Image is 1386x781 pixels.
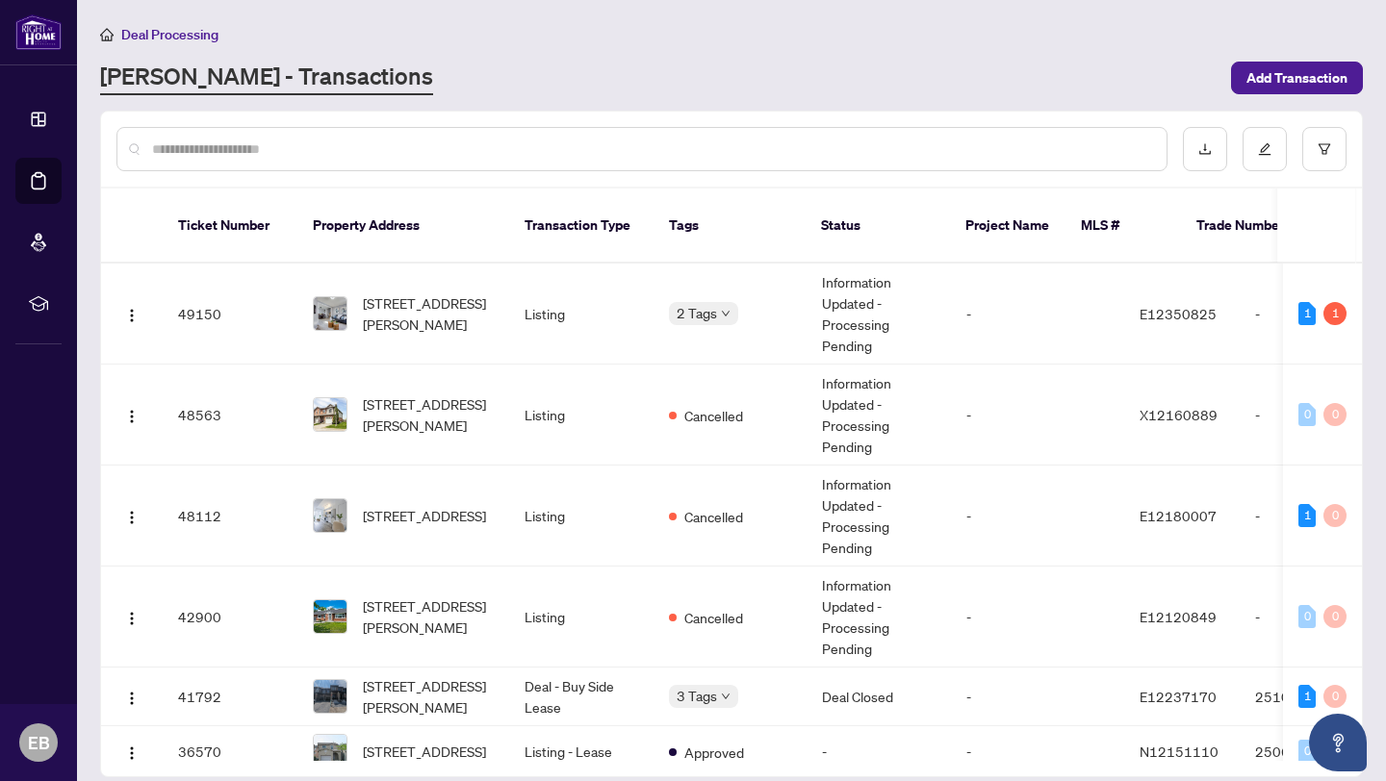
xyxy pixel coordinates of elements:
span: Cancelled [684,405,743,426]
span: E12180007 [1140,507,1217,524]
span: [STREET_ADDRESS] [363,741,486,762]
td: Deal Closed [807,668,951,726]
div: 1 [1323,302,1347,325]
td: Listing - Lease [509,726,654,777]
td: Listing [509,466,654,567]
th: Status [806,189,950,264]
td: Deal - Buy Side Lease [509,668,654,726]
span: E12120849 [1140,608,1217,625]
td: - [951,466,1124,567]
div: 1 [1298,685,1316,708]
th: Ticket Number [163,189,297,264]
button: Logo [116,681,147,712]
span: Cancelled [684,506,743,527]
span: Approved [684,742,744,763]
td: Information Updated - Processing Pending [807,466,951,567]
span: X12160889 [1140,406,1218,423]
td: 48563 [163,365,297,466]
td: 49150 [163,264,297,365]
div: 0 [1298,605,1316,628]
td: 2510629 [1240,668,1374,726]
td: Information Updated - Processing Pending [807,567,951,668]
td: - [807,726,951,777]
div: 0 [1323,403,1347,426]
td: Information Updated - Processing Pending [807,365,951,466]
th: MLS # [1065,189,1181,264]
a: [PERSON_NAME] - Transactions [100,61,433,95]
button: Logo [116,500,147,531]
button: Logo [116,399,147,430]
img: Logo [124,308,140,323]
span: Cancelled [684,607,743,628]
span: E12237170 [1140,688,1217,705]
td: - [951,365,1124,466]
td: 42900 [163,567,297,668]
td: - [1240,264,1374,365]
div: 1 [1298,504,1316,527]
button: Add Transaction [1231,62,1363,94]
img: thumbnail-img [314,398,346,431]
img: Logo [124,510,140,525]
span: Deal Processing [121,26,218,43]
img: thumbnail-img [314,297,346,330]
span: EB [28,729,50,756]
img: Logo [124,611,140,626]
img: Logo [124,409,140,424]
img: logo [15,14,62,50]
th: Property Address [297,189,509,264]
span: [STREET_ADDRESS][PERSON_NAME] [363,393,494,436]
th: Tags [654,189,806,264]
button: download [1183,127,1227,171]
span: E12350825 [1140,305,1217,322]
span: download [1198,142,1212,156]
img: thumbnail-img [314,600,346,633]
span: edit [1258,142,1271,156]
td: - [951,567,1124,668]
span: [STREET_ADDRESS][PERSON_NAME] [363,595,494,638]
td: Listing [509,264,654,365]
button: edit [1243,127,1287,171]
div: 0 [1323,605,1347,628]
td: - [1240,365,1374,466]
button: filter [1302,127,1347,171]
th: Trade Number [1181,189,1316,264]
img: thumbnail-img [314,680,346,713]
td: Listing [509,567,654,668]
span: filter [1318,142,1331,156]
td: Information Updated - Processing Pending [807,264,951,365]
div: 1 [1298,302,1316,325]
img: Logo [124,691,140,706]
th: Transaction Type [509,189,654,264]
div: 0 [1323,504,1347,527]
button: Open asap [1309,714,1367,771]
td: - [951,668,1124,726]
img: Logo [124,745,140,761]
th: Project Name [950,189,1065,264]
td: 48112 [163,466,297,567]
span: 3 Tags [677,685,717,707]
span: [STREET_ADDRESS][PERSON_NAME] [363,292,494,335]
td: 41792 [163,668,297,726]
span: home [100,28,114,41]
button: Logo [116,298,147,329]
span: Add Transaction [1246,63,1347,93]
span: [STREET_ADDRESS] [363,505,486,526]
span: down [721,692,731,701]
span: down [721,309,731,318]
td: - [951,264,1124,365]
span: [STREET_ADDRESS][PERSON_NAME] [363,675,494,718]
td: - [1240,466,1374,567]
td: Listing [509,365,654,466]
img: thumbnail-img [314,735,346,768]
div: 0 [1298,403,1316,426]
img: thumbnail-img [314,499,346,532]
button: Logo [116,601,147,632]
span: 2 Tags [677,302,717,324]
div: 0 [1323,685,1347,708]
span: N12151110 [1140,743,1219,760]
td: - [951,726,1124,777]
div: 0 [1298,740,1316,763]
td: 36570 [163,726,297,777]
button: Logo [116,736,147,767]
td: 2506882 [1240,726,1374,777]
